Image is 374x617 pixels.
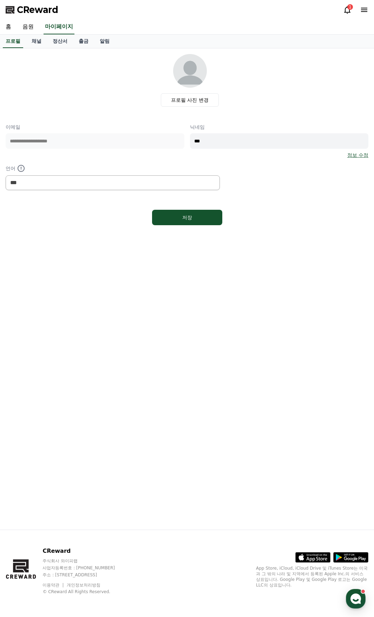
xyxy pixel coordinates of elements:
a: 채널 [26,35,47,48]
a: 개인정보처리방침 [67,583,100,588]
p: © CReward All Rights Reserved. [42,589,128,595]
p: 주소 : [STREET_ADDRESS] [42,572,128,578]
span: 설정 [109,233,117,239]
label: 프로필 사진 변경 [161,93,219,107]
a: 대화 [46,222,91,240]
a: 출금 [73,35,94,48]
p: App Store, iCloud, iCloud Drive 및 iTunes Store는 미국과 그 밖의 나라 및 지역에서 등록된 Apple Inc.의 서비스 상표입니다. Goo... [256,565,368,588]
a: 이용약관 [42,583,65,588]
a: 정산서 [47,35,73,48]
span: 대화 [64,233,73,239]
a: 설정 [91,222,135,240]
img: profile_image [173,54,207,88]
div: 저장 [166,214,208,221]
a: 홈 [2,222,46,240]
p: 사업자등록번호 : [PHONE_NUMBER] [42,565,128,571]
a: 마이페이지 [44,20,74,34]
a: CReward [6,4,58,15]
a: 1 [343,6,352,14]
a: 음원 [17,20,39,34]
span: 홈 [22,233,26,239]
p: 닉네임 [190,123,369,130]
p: 이메일 [6,123,184,130]
span: CReward [17,4,58,15]
button: 저장 [152,210,222,225]
p: 주식회사 와이피랩 [42,558,128,564]
p: CReward [42,547,128,555]
a: 알림 [94,35,115,48]
a: 프로필 [3,35,23,48]
a: 정보 수정 [347,152,368,159]
div: 1 [347,4,353,10]
p: 언어 [6,164,184,173]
